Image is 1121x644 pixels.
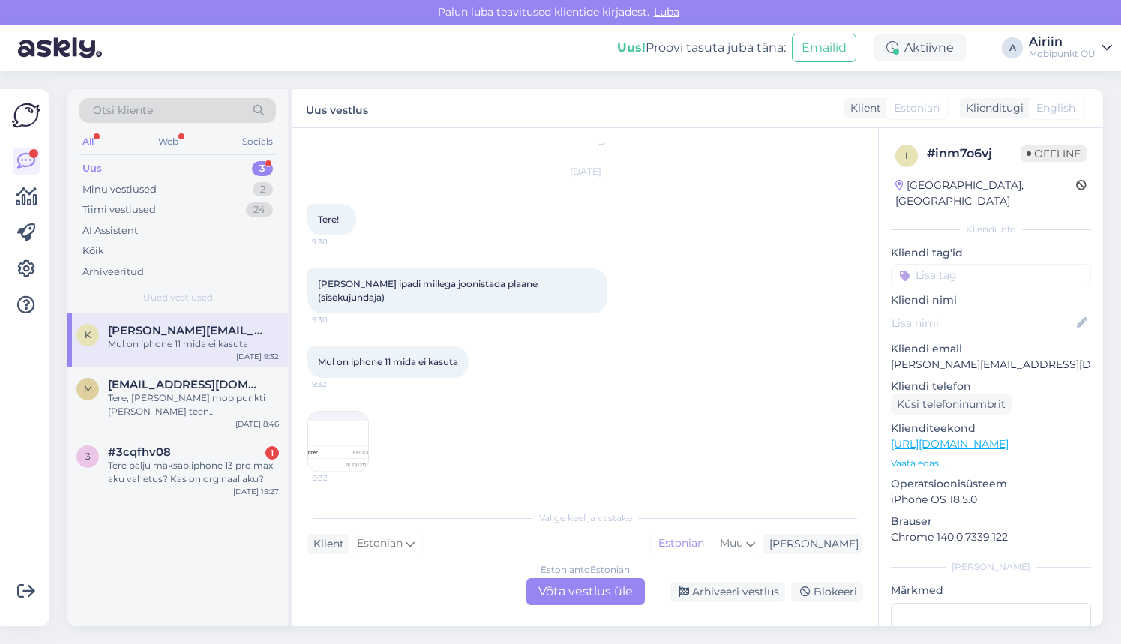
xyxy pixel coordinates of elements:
span: Uued vestlused [143,291,213,304]
p: Kliendi nimi [891,292,1091,308]
div: [DATE] 9:32 [236,351,279,362]
div: Võta vestlus üle [526,578,645,605]
p: Chrome 140.0.7339.122 [891,529,1091,545]
div: [DATE] [307,165,863,178]
div: [DATE] 15:27 [233,486,279,497]
div: Proovi tasuta juba täna: [617,39,786,57]
span: M [84,383,92,394]
button: Emailid [792,34,856,62]
span: Muu [720,536,743,550]
span: [PERSON_NAME] ipadi millega joonistada plaane (sisekujundaja) [318,278,540,303]
div: Airiin [1029,36,1096,48]
div: Kliendi info [891,223,1091,236]
div: [PERSON_NAME] [891,560,1091,574]
p: Operatsioonisüsteem [891,476,1091,492]
span: Tere! [318,214,339,225]
a: AiriinMobipunkt OÜ [1029,36,1112,60]
b: Uus! [617,40,646,55]
div: [PERSON_NAME] [763,536,859,552]
div: [GEOGRAPHIC_DATA], [GEOGRAPHIC_DATA] [895,178,1076,209]
div: 1 [265,446,279,460]
p: Märkmed [891,583,1091,598]
p: [PERSON_NAME][EMAIL_ADDRESS][DOMAIN_NAME] [891,357,1091,373]
div: Klient [844,100,881,116]
div: Blokeeri [791,582,863,602]
div: Küsi telefoninumbrit [891,394,1012,415]
span: Estonian [894,100,940,116]
div: Socials [239,132,276,151]
img: Askly Logo [12,101,40,130]
div: All [79,132,97,151]
p: Brauser [891,514,1091,529]
input: Lisa tag [891,264,1091,286]
span: 9:32 [313,472,369,484]
span: Otsi kliente [93,103,153,118]
div: Arhiveeri vestlus [670,582,785,602]
div: Kõik [82,244,104,259]
span: Offline [1021,145,1087,162]
p: Kliendi tag'id [891,245,1091,261]
div: # inm7o6vj [927,145,1021,163]
p: iPhone OS 18.5.0 [891,492,1091,508]
div: Tiimi vestlused [82,202,156,217]
div: AI Assistent [82,223,138,238]
p: Klienditeekond [891,421,1091,436]
span: 9:32 [312,379,368,390]
span: Kristel@liiliastuudio.ee [108,324,264,337]
div: Tere, [PERSON_NAME] mobipunkti [PERSON_NAME] teen [PERSON_NAME] ostu siis kas [PERSON_NAME] toob ... [108,391,279,418]
span: Mariliisle@gmail.com [108,378,264,391]
label: Uus vestlus [306,98,368,118]
span: K [85,329,91,340]
div: 3 [252,161,273,176]
a: [URL][DOMAIN_NAME] [891,437,1009,451]
input: Lisa nimi [892,315,1074,331]
div: [DATE] 8:46 [235,418,279,430]
div: Arhiveeritud [82,265,144,280]
div: Valige keel ja vastake [307,511,863,525]
span: Estonian [357,535,403,552]
p: Kliendi telefon [891,379,1091,394]
span: Luba [649,5,684,19]
div: Minu vestlused [82,182,157,197]
div: Estonian to Estonian [541,563,630,577]
div: Aktiivne [874,34,966,61]
span: English [1036,100,1075,116]
div: Klient [307,536,344,552]
span: Mul on iphone 11 mida ei kasuta [318,356,458,367]
div: 24 [246,202,273,217]
div: Uus [82,161,102,176]
p: Vaata edasi ... [891,457,1091,470]
div: Web [155,132,181,151]
div: Estonian [651,532,712,555]
span: i [905,150,908,161]
div: A [1002,37,1023,58]
div: Mobipunkt OÜ [1029,48,1096,60]
span: 9:30 [312,236,368,247]
div: Klienditugi [960,100,1024,116]
div: Tere palju maksab iphone 13 pro maxi aku vahetus? Kas on orginaal aku? [108,459,279,486]
img: Attachment [308,412,368,472]
div: Mul on iphone 11 mida ei kasuta [108,337,279,351]
div: 2 [253,182,273,197]
p: Kliendi email [891,341,1091,357]
span: 9:30 [312,314,368,325]
span: 3 [85,451,91,462]
span: #3cqfhv08 [108,445,171,459]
